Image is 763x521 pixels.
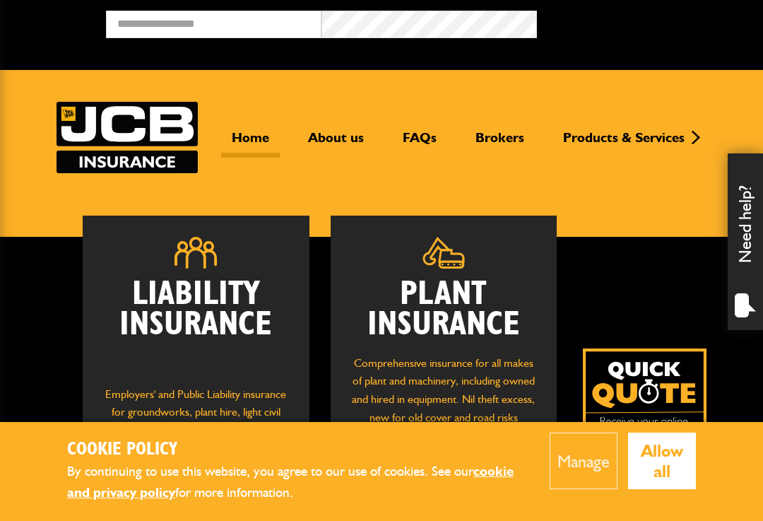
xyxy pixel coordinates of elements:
button: Allow all [628,433,697,489]
img: Quick Quote [583,349,706,472]
button: Manage [550,433,617,489]
h2: Plant Insurance [352,279,536,340]
h2: Cookie Policy [67,439,528,461]
a: Products & Services [552,129,695,158]
p: By continuing to use this website, you agree to our use of cookies. See our for more information. [67,461,528,504]
h2: Liability Insurance [104,279,288,371]
button: Broker Login [537,11,752,33]
a: Get your insurance quote isn just 2-minutes [583,349,706,472]
div: Need help? [728,153,763,330]
a: About us [297,129,374,158]
a: Home [221,129,280,158]
img: JCB Insurance Services logo [57,102,198,173]
p: Comprehensive insurance for all makes of plant and machinery, including owned and hired in equipm... [352,354,536,445]
a: JCB Insurance Services [57,102,198,173]
a: FAQs [392,129,447,158]
a: Brokers [465,129,535,158]
p: Employers' and Public Liability insurance for groundworks, plant hire, light civil engineering, d... [104,385,288,507]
